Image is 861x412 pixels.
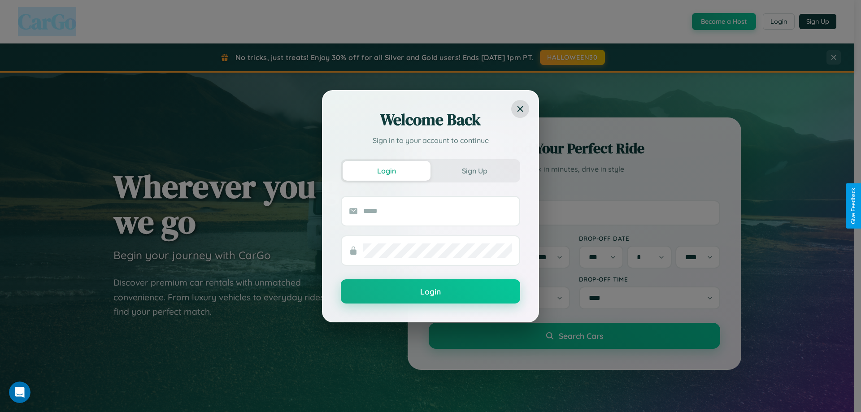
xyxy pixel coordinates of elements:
[850,188,857,224] div: Give Feedback
[343,161,430,181] button: Login
[430,161,518,181] button: Sign Up
[9,382,30,403] iframe: Intercom live chat
[341,109,520,130] h2: Welcome Back
[341,279,520,304] button: Login
[341,135,520,146] p: Sign in to your account to continue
